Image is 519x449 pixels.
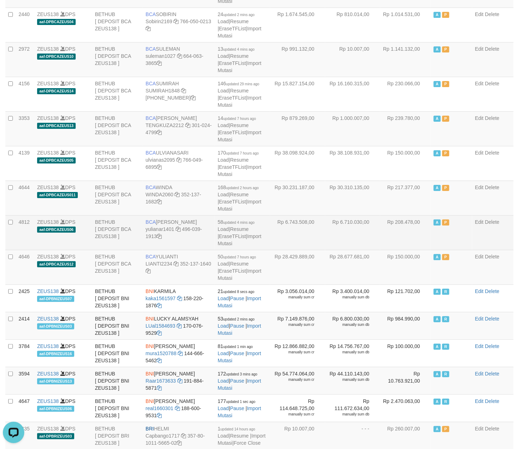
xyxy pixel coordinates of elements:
td: DPS [34,284,92,312]
a: ZEUS138 [37,316,59,322]
span: BNI [146,316,154,322]
a: EraseTFList [219,130,246,135]
a: ZEUS138 [37,46,59,52]
span: BCA [146,81,156,86]
span: 14 [218,115,256,121]
a: Copy mura1520788 to clipboard [178,350,183,356]
td: Rp 121.702,00 [380,284,431,312]
span: BCA [146,46,156,52]
td: 4644 [16,181,34,215]
td: DPS [34,77,92,111]
a: Copy Sobirin2169 to clipboard [174,19,179,24]
span: Paused [442,46,449,52]
a: ZEUS138 [37,219,59,225]
td: Rp 28.429.889,00 [270,250,325,284]
td: ULVIANASARI 766-049-6895 [143,146,215,181]
a: Force Close [234,440,261,446]
a: Copy kaka1561597 to clipboard [177,296,182,301]
td: Rp 1.000.007,00 [325,111,380,146]
a: Load [218,157,229,163]
td: 2440 [16,7,34,42]
span: Running [442,316,449,322]
a: Resume [230,261,249,267]
a: Copy 3521371640 to clipboard [146,268,151,274]
a: Copy 1700769529 to clipboard [157,330,162,336]
a: Import Mutasi [218,268,261,281]
span: aaf-DPBCAZEUS14 [37,88,76,94]
span: 168 [218,185,259,190]
span: aaf-DPBCAZEUS10 [37,54,76,60]
a: mura1520788 [146,350,176,356]
td: Rp 150.000,00 [380,146,431,181]
a: Load [218,433,229,439]
a: Capbango1717 [146,433,180,439]
td: KARMILA 158-220-1876 [143,284,215,312]
td: 4139 [16,146,34,181]
a: Copy Raar1673633 to clipboard [177,378,182,384]
span: | | | [218,254,261,281]
span: updated 7 hours ago [223,255,256,259]
td: DPS [34,181,92,215]
a: Edit [475,426,484,432]
a: Edit [475,185,484,190]
a: Pause [230,350,245,356]
span: Active [434,344,441,350]
a: Import Mutasi [218,296,261,308]
a: Copy real1660301 to clipboard [175,405,180,411]
td: Rp 38.098.924,00 [270,146,325,181]
a: EraseTFList [219,233,246,239]
a: Delete [485,150,499,156]
td: SULEMAN 664-063-3865 [143,42,215,77]
a: EraseTFList [219,268,246,274]
a: ZEUS138 [37,343,59,349]
a: Import Mutasi [218,26,261,39]
a: Edit [475,288,484,294]
span: updated 2 mins ago [223,13,255,17]
a: ulvianas2095 [146,157,175,163]
a: Copy suleman1027 to clipboard [177,53,182,59]
a: Copy Capbango1717 to clipboard [181,433,186,439]
a: EraseTFList [219,26,246,31]
a: Copy LUal1584693 to clipboard [177,323,182,329]
a: Copy 8692458906 to clipboard [191,95,196,101]
a: Copy yulianar1401 to clipboard [176,226,181,232]
a: EraseTFList [219,60,246,66]
span: | | [218,343,261,363]
td: DPS [34,111,92,146]
span: 81 [218,343,253,349]
td: Rp 217.377,00 [380,181,431,215]
a: Copy 3010244799 to clipboard [157,130,162,135]
a: ZEUS138 [37,398,59,404]
a: ZEUS138 [37,426,59,432]
a: Resume [230,226,249,232]
span: Paused [442,254,449,260]
span: Paused [442,116,449,122]
a: Edit [475,46,484,52]
a: real1660301 [146,405,173,411]
a: Resume [230,157,249,163]
span: aaf-DPBCAZEUS13 [37,123,76,129]
a: Load [218,405,229,411]
span: Active [434,150,441,156]
a: Edit [475,343,484,349]
a: Delete [485,81,499,86]
td: DPS [34,215,92,250]
a: SUMIRAH1848 [146,88,180,94]
a: Load [218,378,229,384]
td: 3594 [16,367,34,394]
a: Copy ulvianas2095 to clipboard [176,157,181,163]
a: Load [218,226,229,232]
a: Copy 7660496895 to clipboard [157,164,162,170]
a: Delete [485,316,499,322]
a: Edit [475,11,484,17]
td: [PERSON_NAME] 496-039-1913 [143,215,215,250]
td: Rp 6.800.030,00 [325,312,380,339]
a: ZEUS138 [37,288,59,294]
td: Rp 14.756.767,00 [325,339,380,367]
td: Rp 3.056.014,00 [270,284,325,312]
td: Rp 28.677.681,00 [325,250,380,284]
td: 2972 [16,42,34,77]
a: Import Mutasi [218,60,261,73]
td: DPS [34,250,92,284]
div: manually sum db [328,322,369,327]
